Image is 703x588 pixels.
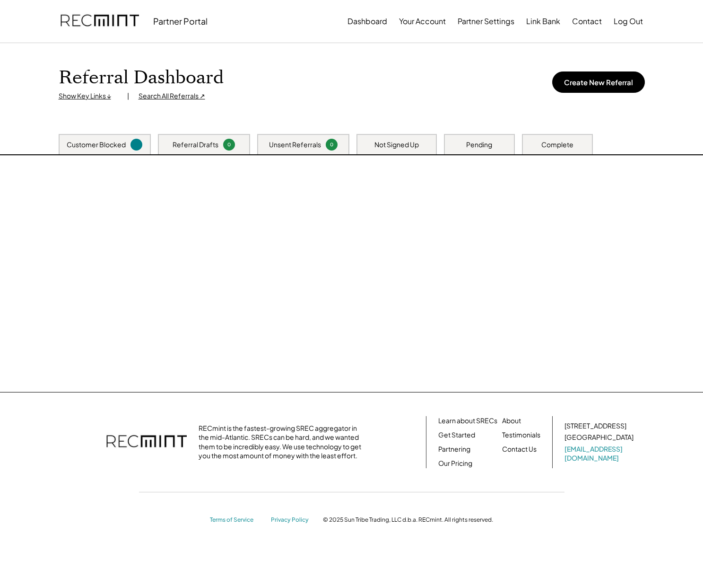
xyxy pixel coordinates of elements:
[502,445,537,454] a: Contact Us
[199,424,366,461] div: RECmint is the fastest-growing SREC aggregator in the mid-Atlantic. SRECs can be hard, and we wan...
[59,67,224,89] h1: Referral Dashboard
[327,141,336,148] div: 0
[502,430,540,440] a: Testimonials
[399,12,446,31] button: Your Account
[374,140,419,150] div: Not Signed Up
[458,12,514,31] button: Partner Settings
[106,426,187,459] img: recmint-logotype%403x.png
[438,430,475,440] a: Get Started
[502,416,521,426] a: About
[59,91,118,101] div: Show Key Links ↓
[67,140,126,150] div: Customer Blocked
[572,12,602,31] button: Contact
[564,433,634,442] div: [GEOGRAPHIC_DATA]
[127,91,129,101] div: |
[438,416,497,426] a: Learn about SRECs
[323,516,493,524] div: © 2025 Sun Tribe Trading, LLC d.b.a. RECmint. All rights reserved.
[541,140,573,150] div: Complete
[438,459,472,468] a: Our Pricing
[139,91,205,101] div: Search All Referrals ↗
[269,140,321,150] div: Unsent Referrals
[466,140,492,150] div: Pending
[438,445,470,454] a: Partnering
[153,16,208,27] div: Partner Portal
[564,421,626,431] div: [STREET_ADDRESS]
[552,71,645,93] button: Create New Referral
[526,12,560,31] button: Link Bank
[564,445,635,463] a: [EMAIL_ADDRESS][DOMAIN_NAME]
[210,516,262,524] a: Terms of Service
[614,12,643,31] button: Log Out
[225,141,234,148] div: 0
[61,5,139,37] img: recmint-logotype%403x.png
[347,12,387,31] button: Dashboard
[271,516,313,524] a: Privacy Policy
[173,140,218,150] div: Referral Drafts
